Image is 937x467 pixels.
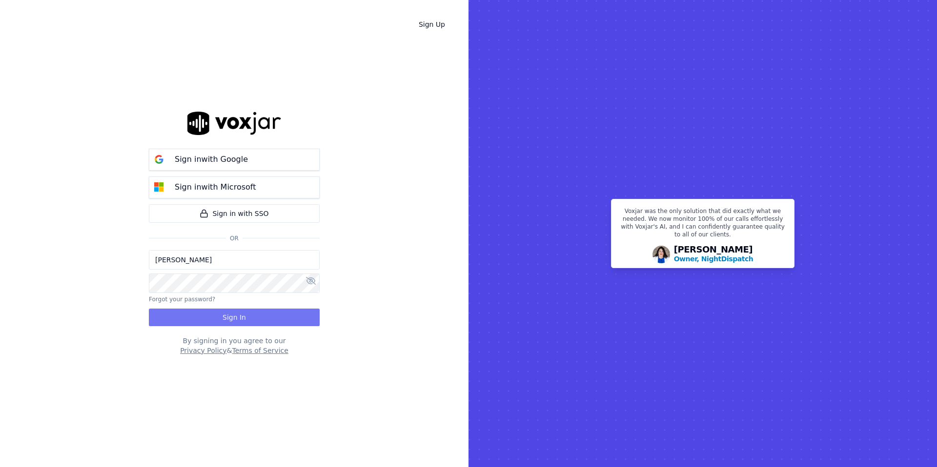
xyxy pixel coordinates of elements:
[149,177,169,197] img: microsoft Sign in button
[149,336,320,355] div: By signing in you agree to our &
[187,112,281,135] img: logo
[149,309,320,326] button: Sign In
[652,246,670,263] img: Avatar
[149,204,320,223] a: Sign in with SSO
[175,181,256,193] p: Sign in with Microsoft
[674,254,754,264] p: Owner, NightDispatch
[149,295,215,303] button: Forgot your password?
[175,154,248,165] p: Sign in with Google
[149,150,169,169] img: google Sign in button
[149,176,320,198] button: Sign inwith Microsoft
[226,234,243,242] span: Or
[674,245,754,264] div: [PERSON_NAME]
[149,149,320,171] button: Sign inwith Google
[180,346,226,355] button: Privacy Policy
[411,16,453,33] a: Sign Up
[232,346,288,355] button: Terms of Service
[617,207,788,242] p: Voxjar was the only solution that did exactly what we needed. We now monitor 100% of our calls ef...
[149,250,320,270] input: Email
